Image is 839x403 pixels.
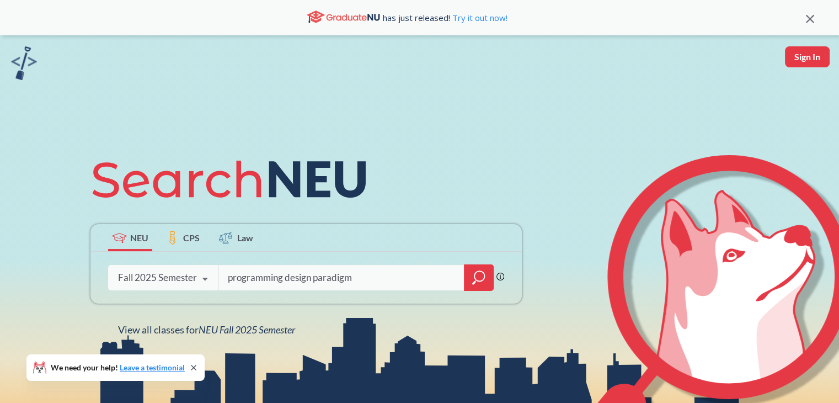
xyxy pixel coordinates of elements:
[11,46,37,80] img: sandbox logo
[130,231,148,244] span: NEU
[118,272,197,284] div: Fall 2025 Semester
[183,231,200,244] span: CPS
[237,231,253,244] span: Law
[120,363,185,372] a: Leave a testimonial
[450,12,507,23] a: Try it out now!
[785,46,830,67] button: Sign In
[199,324,295,336] span: NEU Fall 2025 Semester
[227,266,456,289] input: Class, professor, course number, "phrase"
[464,264,494,291] div: magnifying glass
[472,270,485,285] svg: magnifying glass
[11,46,37,83] a: sandbox logo
[51,364,185,372] span: We need your help!
[118,324,295,336] span: View all classes for
[383,12,507,24] span: has just released!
